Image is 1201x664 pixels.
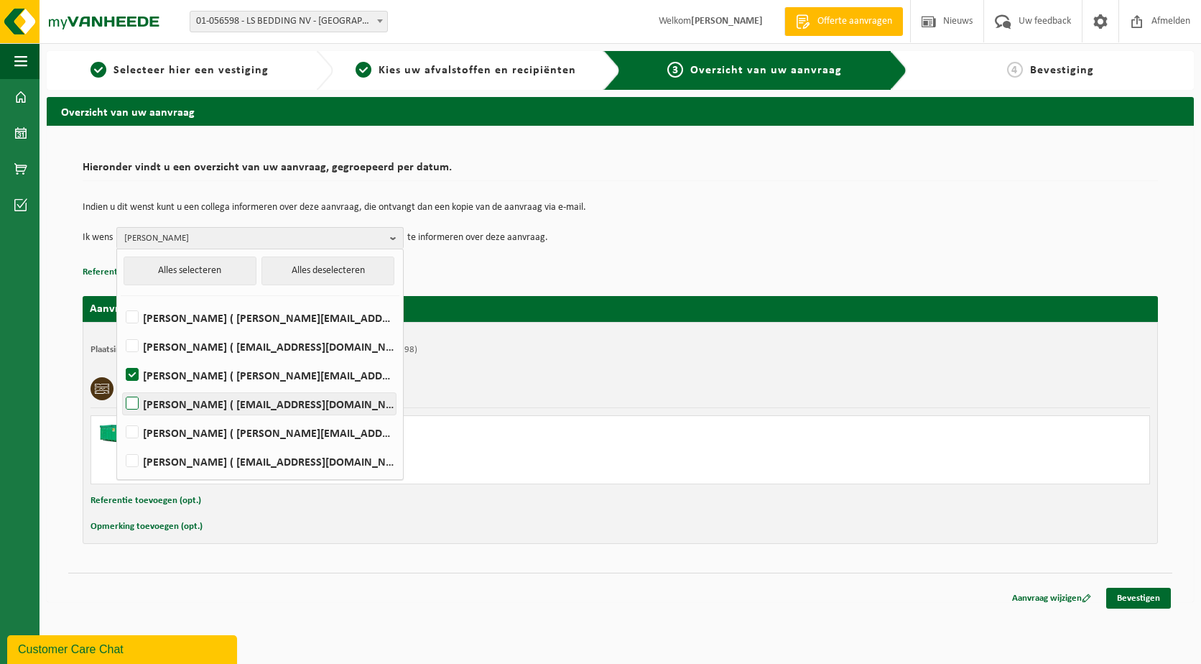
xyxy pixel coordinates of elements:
span: Selecteer hier een vestiging [113,65,269,76]
strong: Plaatsingsadres: [91,345,153,354]
a: Bevestigen [1106,588,1171,609]
span: 2 [356,62,371,78]
p: te informeren over deze aanvraag. [407,227,548,249]
a: 2Kies uw afvalstoffen en recipiënten [340,62,591,79]
a: 1Selecteer hier een vestiging [54,62,305,79]
p: Indien u dit wenst kunt u een collega informeren over deze aanvraag, die ontvangt dan een kopie v... [83,203,1158,213]
h2: Hieronder vindt u een overzicht van uw aanvraag, gegroepeerd per datum. [83,162,1158,181]
span: 01-056598 - LS BEDDING NV - MALDEGEM [190,11,388,32]
span: 3 [667,62,683,78]
button: Opmerking toevoegen (opt.) [91,517,203,536]
div: Ophalen en plaatsen lege container [156,446,678,458]
button: Alles selecteren [124,257,256,285]
strong: Aanvraag voor [DATE] [90,303,198,315]
label: [PERSON_NAME] ( [EMAIL_ADDRESS][DOMAIN_NAME] ) [123,451,396,472]
label: [PERSON_NAME] ( [PERSON_NAME][EMAIL_ADDRESS][DOMAIN_NAME] ) [123,364,396,386]
p: Ik wens [83,227,113,249]
label: [PERSON_NAME] ( [PERSON_NAME][EMAIL_ADDRESS][DOMAIN_NAME] ) [123,307,396,328]
span: Kies uw afvalstoffen en recipiënten [379,65,576,76]
span: [PERSON_NAME] [124,228,384,249]
span: 01-056598 - LS BEDDING NV - MALDEGEM [190,11,387,32]
a: Aanvraag wijzigen [1001,588,1102,609]
span: Overzicht van uw aanvraag [690,65,842,76]
div: Aantal: 1 [156,465,678,476]
strong: [PERSON_NAME] [691,16,763,27]
span: 1 [91,62,106,78]
iframe: chat widget [7,632,240,664]
label: [PERSON_NAME] ( [EMAIL_ADDRESS][DOMAIN_NAME] ) [123,336,396,357]
span: Offerte aanvragen [814,14,896,29]
span: 4 [1007,62,1023,78]
label: [PERSON_NAME] ( [EMAIL_ADDRESS][DOMAIN_NAME] ) [123,393,396,415]
button: Alles deselecteren [261,257,394,285]
a: Offerte aanvragen [784,7,903,36]
img: HK-XR-30-GN-00.png [98,423,142,445]
button: Referentie toevoegen (opt.) [83,263,193,282]
span: Bevestiging [1030,65,1094,76]
label: [PERSON_NAME] ( [PERSON_NAME][EMAIL_ADDRESS][DOMAIN_NAME] ) [123,422,396,443]
h2: Overzicht van uw aanvraag [47,97,1194,125]
button: Referentie toevoegen (opt.) [91,492,201,510]
button: [PERSON_NAME] [116,227,404,249]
